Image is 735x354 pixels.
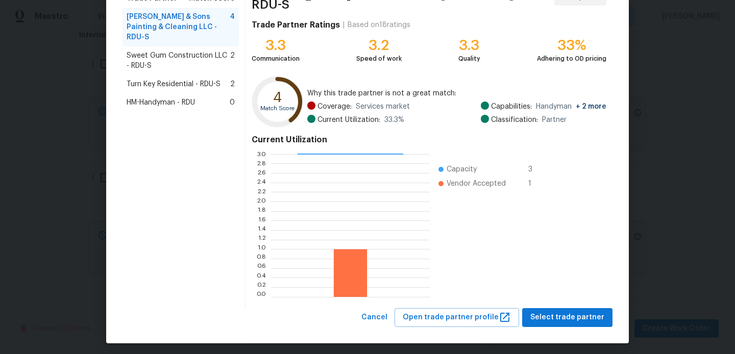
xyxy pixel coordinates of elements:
[257,284,266,290] text: 0.2
[256,274,266,281] text: 0.4
[447,179,506,189] span: Vendor Accepted
[348,20,410,30] div: Based on 18 ratings
[257,265,266,271] text: 0.6
[252,54,300,64] div: Communication
[257,198,266,205] text: 2.0
[317,102,352,112] span: Coverage:
[537,54,606,64] div: Adhering to OD pricing
[230,50,235,71] span: 2
[356,102,410,112] span: Services market
[252,40,300,50] div: 3.3
[307,88,606,98] span: Why this trade partner is not a great match:
[257,180,266,186] text: 2.4
[252,135,606,145] h4: Current Utilization
[127,50,230,71] span: Sweet Gum Construction LLC - RDU-S
[340,20,348,30] div: |
[257,151,266,157] text: 3.0
[403,311,511,324] span: Open trade partner profile
[537,40,606,50] div: 33%
[257,160,266,166] text: 2.8
[356,40,402,50] div: 3.2
[127,79,220,89] span: Turn Key Residential - RDU-S
[530,311,604,324] span: Select trade partner
[258,246,266,252] text: 1.0
[230,79,235,89] span: 2
[522,308,612,327] button: Select trade partner
[528,179,545,189] span: 1
[536,102,606,112] span: Handyman
[258,237,266,243] text: 1.2
[395,308,519,327] button: Open trade partner profile
[257,170,266,176] text: 2.6
[127,97,195,108] span: HM-Handyman - RDU
[542,115,567,125] span: Partner
[491,115,538,125] span: Classification:
[258,217,266,223] text: 1.6
[260,106,295,111] text: Match Score
[361,311,387,324] span: Cancel
[447,164,477,174] span: Capacity
[273,90,282,105] text: 4
[256,294,266,300] text: 0.0
[458,54,480,64] div: Quality
[576,103,606,110] span: + 2 more
[257,189,266,195] text: 2.2
[357,308,391,327] button: Cancel
[258,208,266,214] text: 1.8
[491,102,532,112] span: Capabilities:
[230,97,235,108] span: 0
[384,115,404,125] span: 33.3 %
[528,164,545,174] span: 3
[127,12,230,42] span: [PERSON_NAME] & Sons Painting & Cleaning LLC - RDU-S
[256,256,266,262] text: 0.8
[458,40,480,50] div: 3.3
[356,54,402,64] div: Speed of work
[230,12,235,42] span: 4
[258,227,266,233] text: 1.4
[317,115,380,125] span: Current Utilization:
[252,20,340,30] h4: Trade Partner Ratings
